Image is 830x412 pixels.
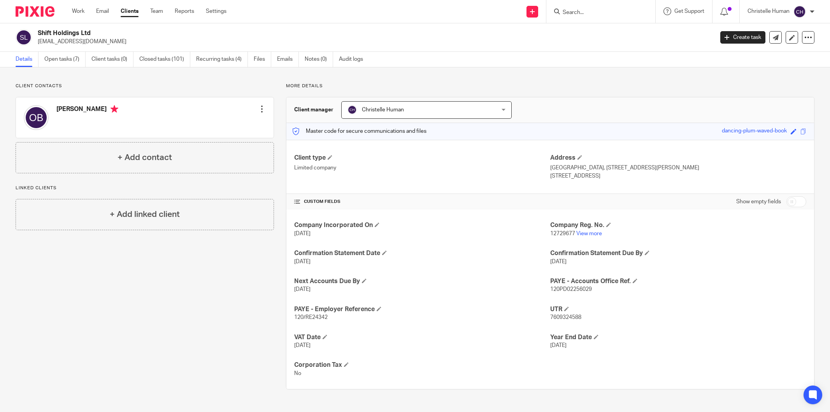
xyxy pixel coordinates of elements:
[294,343,311,348] span: [DATE]
[72,7,84,15] a: Work
[294,199,550,205] h4: CUSTOM FIELDS
[347,105,357,114] img: svg%3E
[294,361,550,369] h4: Corporation Tax
[550,172,806,180] p: [STREET_ADDRESS]
[722,127,787,136] div: dancing-plum-waved-book
[294,164,550,172] p: Limited company
[576,231,602,236] a: View more
[550,221,806,229] h4: Company Reg. No.
[175,7,194,15] a: Reports
[294,231,311,236] span: [DATE]
[736,198,781,206] label: Show empty fields
[294,106,333,114] h3: Client manager
[674,9,704,14] span: Get Support
[110,208,180,220] h4: + Add linked client
[339,52,369,67] a: Audit logs
[550,305,806,313] h4: UTR
[793,5,806,18] img: svg%3E
[550,315,581,320] span: 7609324588
[562,9,632,16] input: Search
[16,29,32,46] img: svg%3E
[294,371,301,376] span: No
[139,52,190,67] a: Closed tasks (101)
[550,259,567,264] span: [DATE]
[111,105,118,113] i: Primary
[16,6,54,17] img: Pixie
[16,185,274,191] p: Linked clients
[550,277,806,285] h4: PAYE - Accounts Office Ref.
[96,7,109,15] a: Email
[305,52,333,67] a: Notes (0)
[294,305,550,313] h4: PAYE - Employer Reference
[118,151,172,164] h4: + Add contact
[294,249,550,257] h4: Confirmation Statement Date
[362,107,404,113] span: Christelle Human
[286,83,814,89] p: More details
[294,287,311,292] span: [DATE]
[292,127,426,135] p: Master code for secure communications and files
[16,83,274,89] p: Client contacts
[277,52,299,67] a: Emails
[550,231,575,236] span: 12729677
[550,333,806,342] h4: Year End Date
[550,249,806,257] h4: Confirmation Statement Due By
[720,31,765,44] a: Create task
[196,52,248,67] a: Recurring tasks (4)
[294,221,550,229] h4: Company Incorporated On
[38,29,574,37] h2: Shift Holdings Ltd
[56,105,118,115] h4: [PERSON_NAME]
[24,105,49,130] img: svg%3E
[550,343,567,348] span: [DATE]
[550,154,806,162] h4: Address
[121,7,139,15] a: Clients
[550,287,592,292] span: 120PD02256029
[44,52,86,67] a: Open tasks (7)
[748,7,790,15] p: Christelle Human
[38,38,709,46] p: [EMAIL_ADDRESS][DOMAIN_NAME]
[206,7,226,15] a: Settings
[550,164,806,172] p: [GEOGRAPHIC_DATA], [STREET_ADDRESS][PERSON_NAME]
[150,7,163,15] a: Team
[294,333,550,342] h4: VAT Date
[16,52,39,67] a: Details
[294,277,550,285] h4: Next Accounts Due By
[294,315,328,320] span: 120/RE24342
[294,154,550,162] h4: Client type
[254,52,271,67] a: Files
[91,52,133,67] a: Client tasks (0)
[294,259,311,264] span: [DATE]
